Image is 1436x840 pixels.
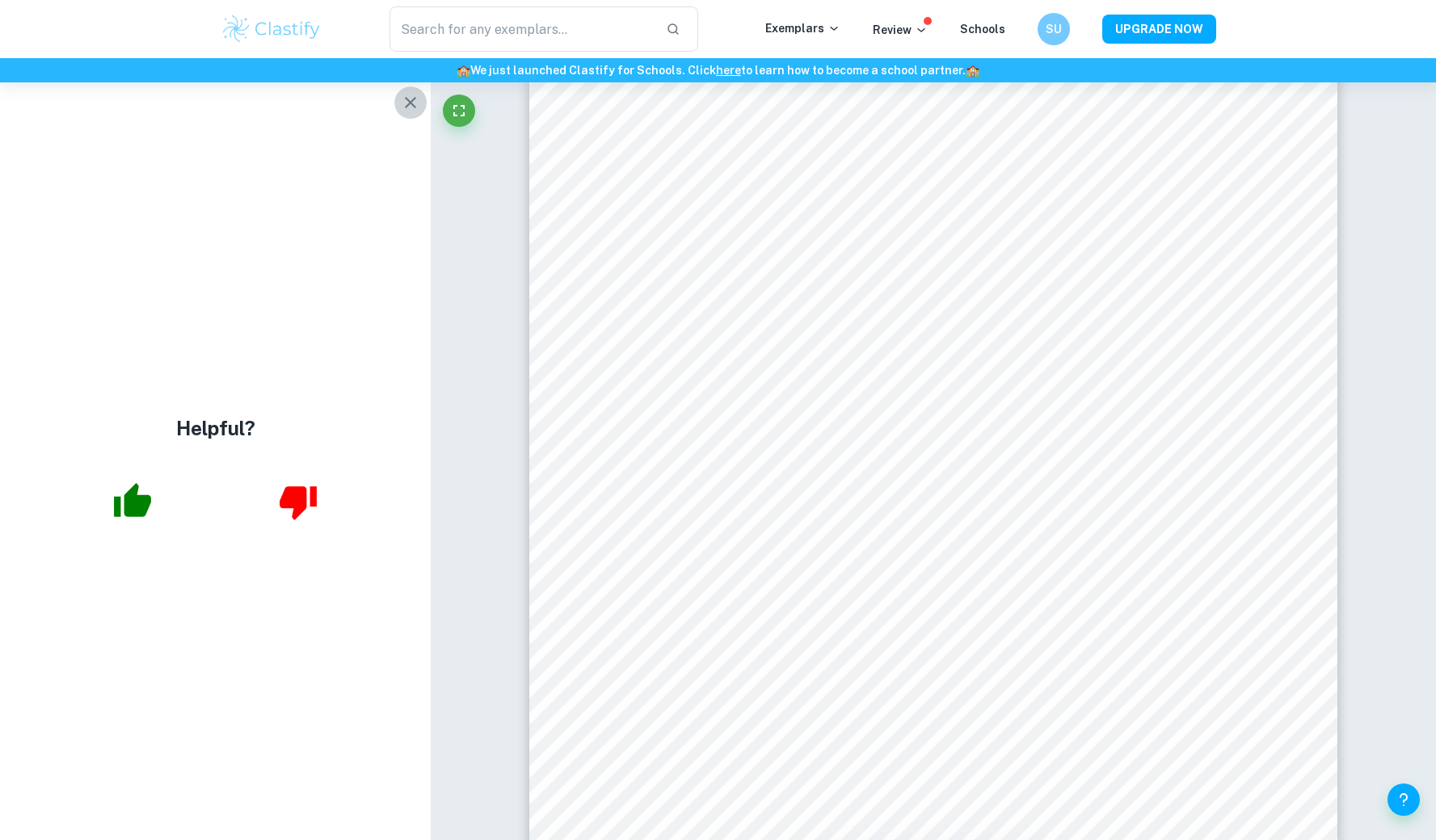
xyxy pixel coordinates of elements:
h4: Helpful? [176,414,255,443]
p: Exemplars [765,19,840,37]
img: Clastify logo [221,13,323,45]
input: Search for any exemplars... [390,6,654,52]
button: SU [1038,13,1070,45]
p: Review [873,21,928,39]
span: 🏫 [966,64,979,77]
h6: We just launched Clastify for Schools. Click to learn how to become a school partner. [3,61,1433,79]
button: UPGRADE NOW [1102,15,1216,44]
a: here [716,64,741,77]
span: 🏫 [457,64,470,77]
a: Schools [960,23,1005,36]
button: Help and Feedback [1388,783,1420,816]
button: Fullscreen [443,94,475,127]
h6: SU [1044,20,1063,38]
